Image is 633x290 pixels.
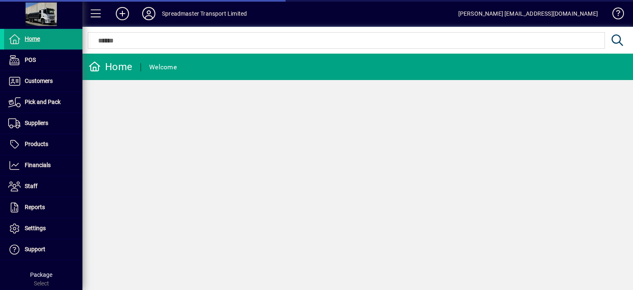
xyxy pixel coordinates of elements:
[4,134,82,155] a: Products
[4,155,82,176] a: Financials
[162,7,247,20] div: Spreadmaster Transport Limited
[25,246,45,252] span: Support
[136,6,162,21] button: Profile
[25,57,36,63] span: POS
[4,176,82,197] a: Staff
[25,35,40,42] span: Home
[25,183,38,189] span: Staff
[89,60,132,73] div: Home
[4,113,82,134] a: Suppliers
[25,225,46,231] span: Settings
[149,61,177,74] div: Welcome
[4,218,82,239] a: Settings
[25,141,48,147] span: Products
[25,99,61,105] span: Pick and Pack
[25,204,45,210] span: Reports
[4,71,82,92] a: Customers
[109,6,136,21] button: Add
[4,197,82,218] a: Reports
[30,271,52,278] span: Package
[25,162,51,168] span: Financials
[4,92,82,113] a: Pick and Pack
[458,7,598,20] div: [PERSON_NAME] [EMAIL_ADDRESS][DOMAIN_NAME]
[606,2,623,28] a: Knowledge Base
[4,239,82,260] a: Support
[25,120,48,126] span: Suppliers
[4,50,82,71] a: POS
[25,78,53,84] span: Customers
